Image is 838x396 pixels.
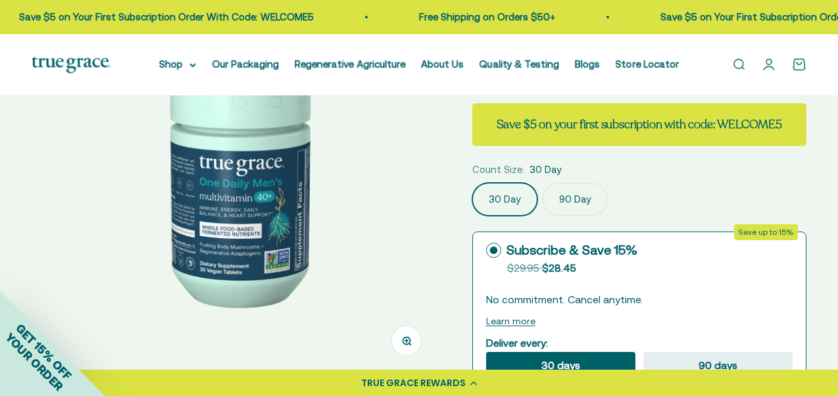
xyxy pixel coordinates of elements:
a: Regenerative Agriculture [295,59,405,70]
a: Blogs [575,59,600,70]
legend: Count Size: [472,162,524,178]
a: Quality & Testing [480,59,559,70]
div: TRUE GRACE REWARDS [361,376,466,390]
span: 30 Day [530,162,562,178]
span: YOUR ORDER [3,330,66,393]
a: Store Locator [616,59,679,70]
a: Our Packaging [212,59,279,70]
span: GET 15% OFF [13,321,74,382]
strong: Save $5 on your first subscription with code: WELCOME5 [497,116,782,132]
a: About Us [421,59,464,70]
a: Free Shipping on Orders $50+ [399,11,535,22]
summary: Shop [159,57,196,72]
